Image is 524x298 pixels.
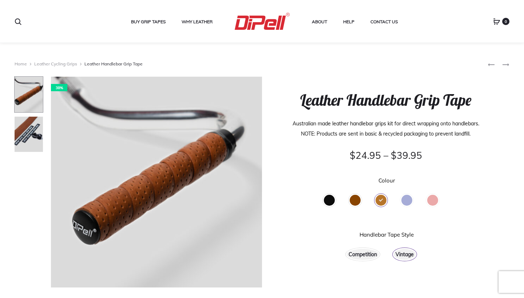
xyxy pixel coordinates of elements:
span: 0 [502,18,509,25]
bdi: 24.95 [350,149,381,161]
img: Dipell-bike-Mbar-Tan-Heavy-132-Paul-Osta-80x100.jpg [14,76,43,113]
nav: Product navigation [488,59,509,69]
a: Help [343,17,354,27]
label: Handlebar Tape Style [360,232,414,237]
span: Competition [349,249,377,259]
a: Why Leather [182,17,213,27]
a: Leather Cycling Grips [34,61,77,67]
p: Australian made leather handlebar grips kit for direct wrapping onto handlebars. NOTE: Products a... [287,118,485,139]
a: 0 [493,18,500,25]
span: $ [391,149,397,161]
span: $ [350,149,356,161]
a: Home [15,61,27,67]
span: – [384,149,388,161]
label: Colour [378,178,395,183]
a: About [312,17,327,27]
img: Dipell-bike-leather-upackaged-TanHeavy-102-Paul-Osta-80x100.jpg [14,116,43,153]
span: 38% [51,84,67,91]
img: Dipell-bike-Mbar-Tan Heavy-132-Paul Osta [51,77,262,287]
bdi: 39.95 [391,149,422,161]
nav: Leather Handlebar Grip Tape [15,59,488,69]
a: Contact Us [370,17,398,27]
a: Buy Grip Tapes [131,17,166,27]
h1: Leather Handlebar Grip Tape [287,91,485,109]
